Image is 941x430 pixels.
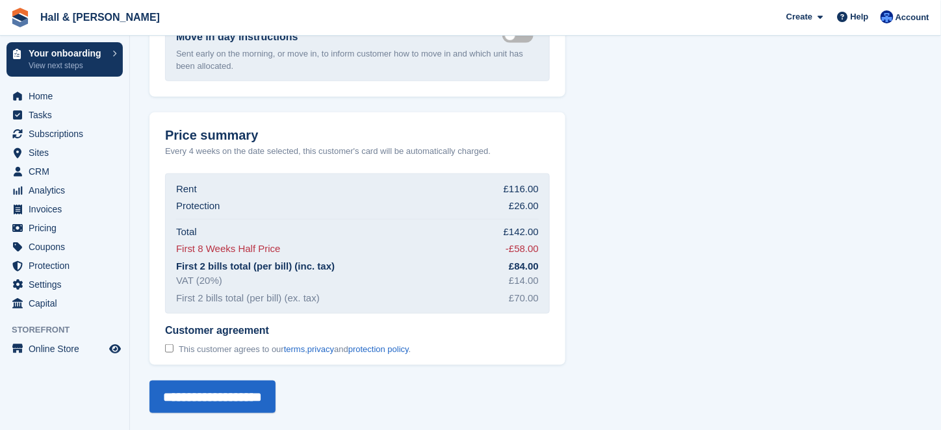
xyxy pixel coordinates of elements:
[502,34,539,36] label: Send move in day email
[165,128,550,143] h2: Price summary
[29,294,107,312] span: Capital
[35,6,165,28] a: Hall & [PERSON_NAME]
[179,344,411,355] span: This customer agrees to our , and .
[29,238,107,256] span: Coupons
[6,257,123,275] a: menu
[29,219,107,237] span: Pricing
[29,60,106,71] p: View next steps
[6,200,123,218] a: menu
[348,344,409,354] a: protection policy
[29,181,107,199] span: Analytics
[504,182,539,197] div: £116.00
[176,47,539,73] p: Sent early on the morning, or move in, to inform customer how to move in and which unit has been ...
[176,242,281,257] div: First 8 Weeks Half Price
[6,238,123,256] a: menu
[29,49,106,58] p: Your onboarding
[29,340,107,358] span: Online Store
[6,42,123,77] a: Your onboarding View next steps
[509,259,539,274] div: £84.00
[509,273,539,288] div: £14.00
[307,344,334,354] a: privacy
[6,144,123,162] a: menu
[10,8,30,27] img: stora-icon-8386f47178a22dfd0bd8f6a31ec36ba5ce8667c1dd55bd0f319d3a0aa187defe.svg
[896,11,929,24] span: Account
[881,10,894,23] img: Claire Banham
[176,29,298,45] label: Move in day instructions
[6,125,123,143] a: menu
[176,182,197,197] div: Rent
[509,199,539,214] div: £26.00
[851,10,869,23] span: Help
[786,10,812,23] span: Create
[12,323,129,336] span: Storefront
[6,181,123,199] a: menu
[29,275,107,294] span: Settings
[284,344,305,354] a: terms
[6,340,123,358] a: menu
[506,242,539,257] div: -£58.00
[509,291,539,306] div: £70.00
[176,273,222,288] div: VAT (20%)
[6,275,123,294] a: menu
[29,257,107,275] span: Protection
[29,162,107,181] span: CRM
[165,344,174,353] input: Customer agreement This customer agrees to ourterms,privacyandprotection policy.
[29,125,107,143] span: Subscriptions
[165,145,491,158] p: Every 4 weeks on the date selected, this customer's card will be automatically charged.
[6,294,123,312] a: menu
[29,144,107,162] span: Sites
[6,87,123,105] a: menu
[176,291,320,306] div: First 2 bills total (per bill) (ex. tax)
[6,106,123,124] a: menu
[107,341,123,357] a: Preview store
[176,225,197,240] div: Total
[29,200,107,218] span: Invoices
[29,106,107,124] span: Tasks
[176,259,335,274] div: First 2 bills total (per bill) (inc. tax)
[504,225,539,240] div: £142.00
[176,199,220,214] div: Protection
[6,162,123,181] a: menu
[29,87,107,105] span: Home
[6,219,123,237] a: menu
[165,324,411,337] span: Customer agreement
